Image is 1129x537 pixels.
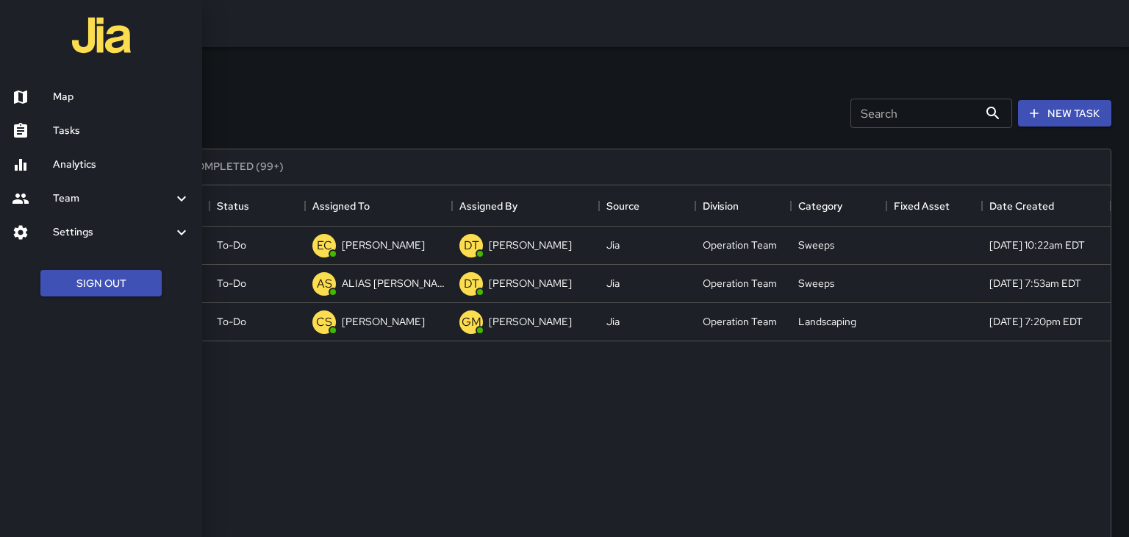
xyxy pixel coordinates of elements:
button: Sign Out [40,270,162,297]
h6: Map [53,89,190,105]
img: jia-logo [72,6,131,65]
h6: Tasks [53,123,190,139]
h6: Team [53,191,173,207]
h6: Settings [53,224,173,241]
h6: Analytics [53,157,190,173]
